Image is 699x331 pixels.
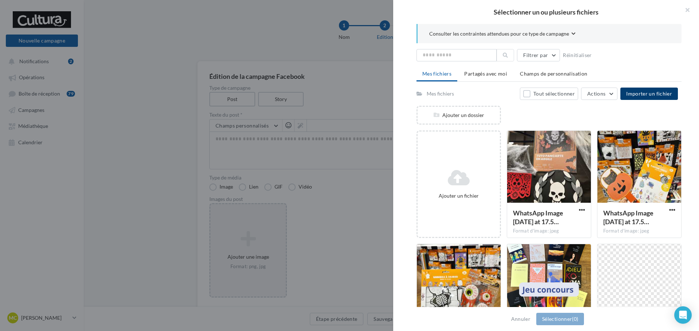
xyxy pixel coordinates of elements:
button: Réinitialiser [560,51,595,60]
span: Mes fichiers [422,70,451,77]
button: Annuler [508,315,533,323]
div: Mes fichiers [427,90,454,97]
span: Actions [587,90,605,97]
div: Open Intercom Messenger [674,306,692,324]
span: Partagés avec moi [464,70,507,77]
h2: Sélectionner un ou plusieurs fichiers [405,9,687,15]
button: Filtrer par [517,49,560,61]
button: Importer un fichier [620,88,678,100]
button: Consulter les contraintes attendues pour ce type de campagne [429,30,576,39]
button: Actions [581,88,617,100]
div: Ajouter un dossier [418,112,500,119]
div: Ajouter un fichier [420,192,497,199]
button: Sélectionner(0) [536,313,584,325]
button: Tout sélectionner [520,88,578,100]
span: WhatsApp Image 2025-09-23 at 17.53.06 (9) [513,209,563,226]
div: Format d'image: jpeg [513,228,585,234]
div: Format d'image: jpeg [603,228,675,234]
span: Importer un fichier [626,90,672,97]
span: (0) [572,316,578,322]
span: Consulter les contraintes attendues pour ce type de campagne [429,30,569,37]
span: Champs de personnalisation [520,70,587,77]
span: WhatsApp Image 2025-09-23 at 17.53.06 (11) [603,209,653,226]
